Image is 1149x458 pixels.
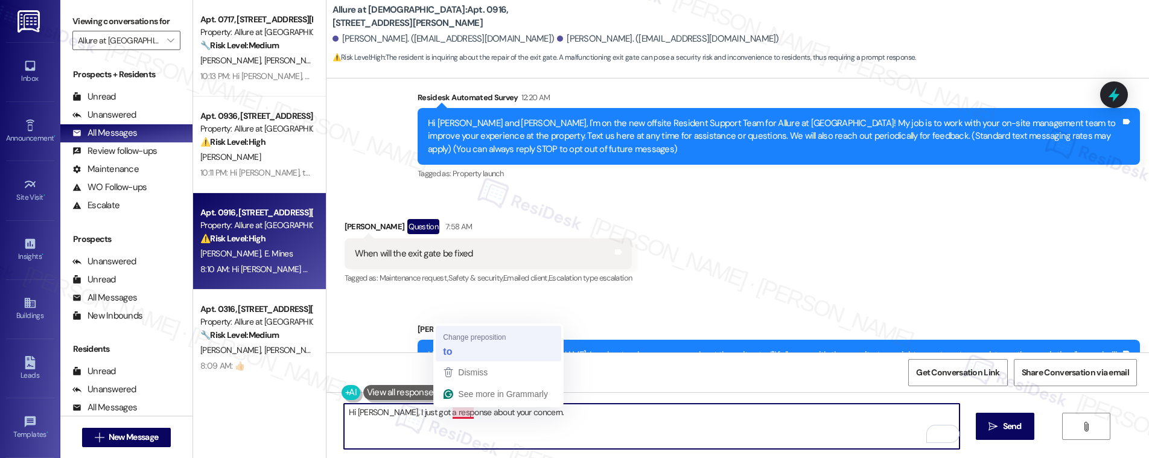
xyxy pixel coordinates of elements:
[428,349,1121,375] div: Hi [PERSON_NAME] and [PERSON_NAME], I understand your concern about the exit gate. I'll follow up...
[264,248,292,259] span: E. Mines
[6,412,54,444] a: Templates •
[988,422,998,431] i: 
[42,250,43,259] span: •
[72,401,137,414] div: All Messages
[1003,420,1022,433] span: Send
[453,168,503,179] span: Property launch
[72,109,136,121] div: Unanswered
[549,273,632,283] span: Escalation type escalation
[95,433,104,442] i: 
[72,291,137,304] div: All Messages
[200,303,312,316] div: Apt. 0316, [STREET_ADDRESS][PERSON_NAME]
[6,234,54,266] a: Insights •
[6,352,54,385] a: Leads
[418,91,1140,108] div: Residesk Automated Survey
[1022,366,1129,379] span: Share Conversation via email
[60,233,193,246] div: Prospects
[448,273,503,283] span: Safety & security ,
[82,428,171,447] button: New Message
[6,56,54,88] a: Inbox
[72,310,142,322] div: New Inbounds
[200,167,864,178] div: 10:11 PM: Hi [PERSON_NAME], thanks for letting us know about the exit gate! I’ll alert the team r...
[72,181,147,194] div: WO Follow-ups
[1014,359,1137,386] button: Share Conversation via email
[518,91,550,104] div: 12:20 AM
[200,110,312,122] div: Apt. 0936, [STREET_ADDRESS][PERSON_NAME]
[428,117,1121,156] div: Hi [PERSON_NAME] and [PERSON_NAME], I'm on the new offsite Resident Support Team for Allure at [G...
[60,68,193,81] div: Prospects + Residents
[200,345,264,355] span: [PERSON_NAME]
[6,293,54,325] a: Buildings
[200,219,312,232] div: Property: Allure at [GEOGRAPHIC_DATA]
[72,145,157,157] div: Review follow-ups
[109,431,158,444] span: New Message
[333,51,916,64] span: : The resident is inquiring about the repair of the exit gate. A malfunctioning exit gate can pos...
[200,136,266,147] strong: ⚠️ Risk Level: High
[54,132,56,141] span: •
[72,163,139,176] div: Maintenance
[6,174,54,207] a: Site Visit •
[264,345,324,355] span: [PERSON_NAME]
[916,366,999,379] span: Get Conversation Link
[380,273,448,283] span: Maintenance request ,
[407,219,439,234] div: Question
[333,4,574,30] b: Allure at [DEMOGRAPHIC_DATA]: Apt. 0916, [STREET_ADDRESS][PERSON_NAME]
[418,165,1140,182] div: Tagged as:
[333,52,384,62] strong: ⚠️ Risk Level: High
[1081,422,1090,431] i: 
[200,360,244,371] div: 8:09 AM: 👍🏻
[72,255,136,268] div: Unanswered
[200,40,279,51] strong: 🔧 Risk Level: Medium
[72,91,116,103] div: Unread
[418,323,1140,340] div: [PERSON_NAME] (ResiDesk)
[200,13,312,26] div: Apt. 0717, [STREET_ADDRESS][PERSON_NAME]
[200,26,312,39] div: Property: Allure at [GEOGRAPHIC_DATA]
[200,55,264,66] span: [PERSON_NAME]
[908,359,1007,386] button: Get Conversation Link
[976,413,1034,440] button: Send
[345,219,632,238] div: [PERSON_NAME]
[557,33,779,45] div: [PERSON_NAME]. ([EMAIL_ADDRESS][DOMAIN_NAME])
[72,273,116,286] div: Unread
[18,10,42,33] img: ResiDesk Logo
[345,269,632,287] div: Tagged as:
[200,206,312,219] div: Apt. 0916, [STREET_ADDRESS][PERSON_NAME]
[200,71,934,81] div: 10:13 PM: Hi [PERSON_NAME], thank you for reaching out and bringing this to our attention. I’ll n...
[200,316,312,328] div: Property: Allure at [GEOGRAPHIC_DATA]
[503,273,549,283] span: Emailed client ,
[72,199,119,212] div: Escalate
[200,264,1037,275] div: 8:10 AM: Hi [PERSON_NAME] and [PERSON_NAME], I understand your concern about the exit gate. I'll ...
[333,33,555,45] div: [PERSON_NAME]. ([EMAIL_ADDRESS][DOMAIN_NAME])
[72,12,180,31] label: Viewing conversations for
[344,404,960,449] textarea: To enrich screen reader interactions, please activate Accessibility in Grammarly extension settings
[72,383,136,396] div: Unanswered
[200,233,266,244] strong: ⚠️ Risk Level: High
[264,55,324,66] span: [PERSON_NAME]
[200,151,261,162] span: [PERSON_NAME]
[72,127,137,139] div: All Messages
[43,191,45,200] span: •
[355,247,473,260] div: When will the exit gate be fixed
[46,428,48,437] span: •
[442,220,472,233] div: 7:58 AM
[60,343,193,355] div: Residents
[200,248,264,259] span: [PERSON_NAME]
[78,31,161,50] input: All communities
[167,36,174,45] i: 
[200,122,312,135] div: Property: Allure at [GEOGRAPHIC_DATA]
[72,365,116,378] div: Unread
[200,329,279,340] strong: 🔧 Risk Level: Medium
